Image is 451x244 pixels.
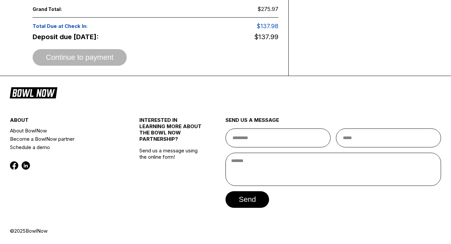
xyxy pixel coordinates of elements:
[10,143,118,151] a: Schedule a demo
[257,23,278,30] span: $137.98
[10,117,118,126] div: about
[225,191,269,208] button: send
[33,33,156,41] span: Deposit due [DATE]:
[33,23,205,29] span: Total Due at Check In:
[10,135,118,143] a: Become a BowlNow partner
[33,6,82,12] span: Grand Total:
[10,126,118,135] a: About BowlNow
[225,117,441,128] div: send us a message
[10,228,441,234] div: © 2025 BowlNow
[139,117,204,147] div: INTERESTED IN LEARNING MORE ABOUT THE BOWL NOW PARTNERSHIP?
[254,33,278,41] span: $137.99
[257,6,278,12] span: $275.97
[139,102,204,228] div: Send us a message using the online form!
